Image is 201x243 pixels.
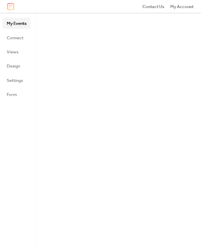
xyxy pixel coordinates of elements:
a: Settings [3,75,30,86]
span: My Events [7,20,26,27]
img: logo [7,3,14,10]
a: My Account [170,3,194,10]
span: Views [7,49,18,55]
span: Settings [7,77,23,84]
span: Design [7,63,20,69]
a: Views [3,46,30,57]
a: Form [3,89,30,100]
a: My Events [3,18,30,29]
a: Design [3,60,30,71]
span: Form [7,91,17,98]
span: Connect [7,35,23,41]
a: Connect [3,32,30,43]
a: Contact Us [142,3,164,10]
